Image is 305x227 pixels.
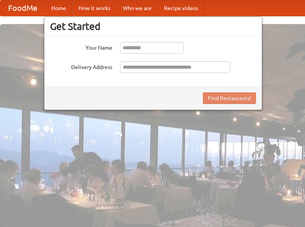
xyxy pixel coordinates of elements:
[50,61,112,71] label: Delivery Address
[203,92,256,104] button: Find Restaurants!
[158,0,204,16] a: Recipe videos
[72,0,117,16] a: How it works
[45,0,72,16] a: Home
[50,21,256,32] h3: Get Started
[117,0,158,16] a: Who we are
[50,42,112,52] label: Your Name
[0,0,45,16] a: FoodMe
